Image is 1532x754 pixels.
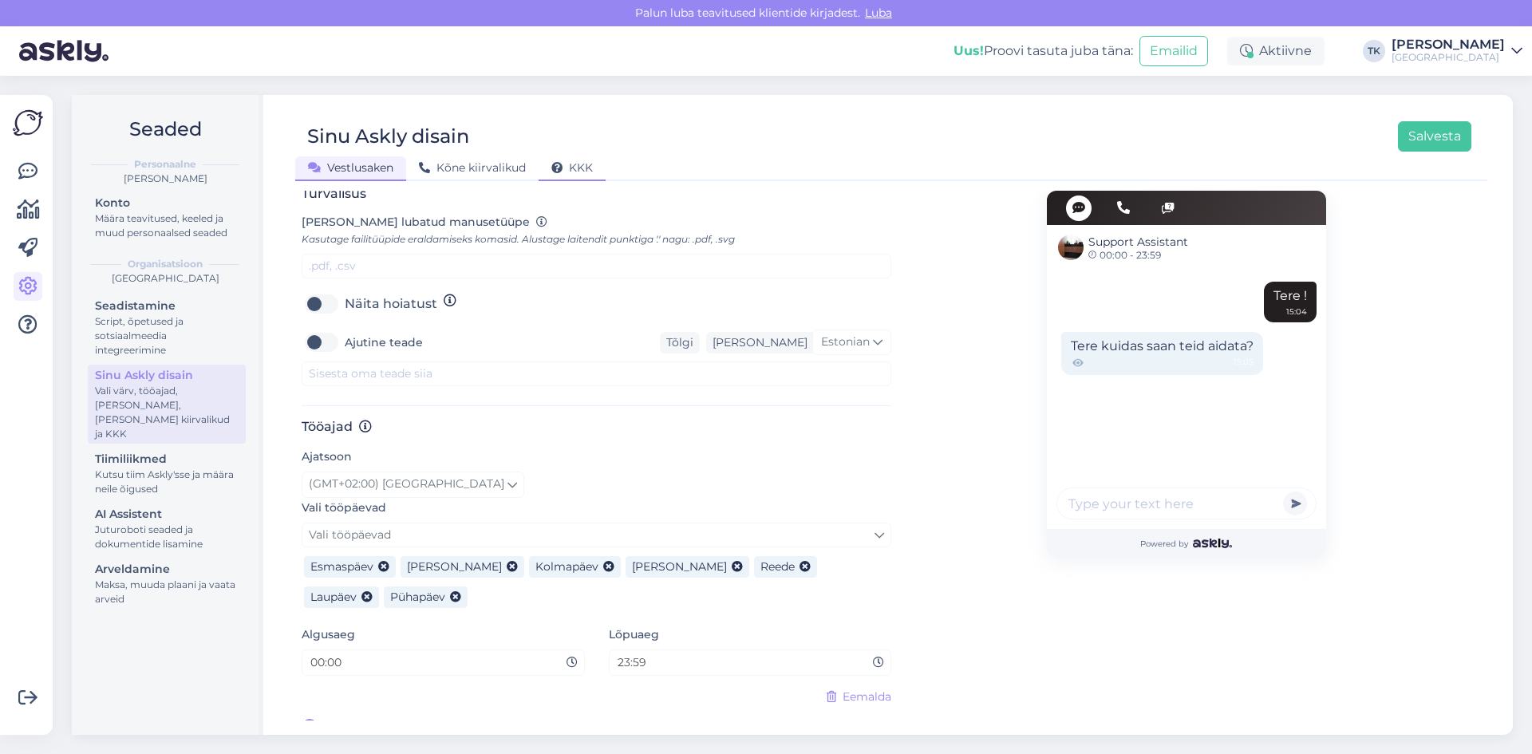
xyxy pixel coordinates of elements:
span: Eemalda [843,689,891,705]
div: [PERSON_NAME] [1392,38,1505,51]
a: Vali tööpäevad [302,523,891,547]
div: Tere kuidas saan teid aidata? [1061,332,1263,375]
span: [PERSON_NAME] lubatud manusetüüpe [302,215,530,229]
span: Pühapäev [390,590,445,604]
div: AI Assistent [95,506,239,523]
span: Kolmapäev [535,559,598,574]
div: Seadistamine [95,298,239,314]
h3: Turvalisus [302,186,891,201]
button: Salvesta [1398,121,1471,152]
div: [GEOGRAPHIC_DATA] [85,271,246,286]
span: Esmaspäev [310,559,373,574]
span: Estonian [821,334,870,351]
div: Vali värv, tööajad, [PERSON_NAME], [PERSON_NAME] kiirvalikud ja KKK [95,384,239,441]
div: [GEOGRAPHIC_DATA] [1392,51,1505,64]
span: Vali tööpäevad [309,527,391,542]
div: 15:04 [1286,306,1307,318]
div: Tiimiliikmed [95,451,239,468]
div: [PERSON_NAME] [706,334,807,351]
label: Näita hoiatust [345,291,437,317]
div: Kutsu tiim Askly'sse ja määra neile õigused [95,468,239,496]
div: Sinu Askly disain [307,121,469,152]
label: Vali tööpäevad [302,499,386,516]
span: Kasutage failitüüpide eraldamiseks komasid. Alustage laitendit punktiga '.' nagu: .pdf, .svg [302,233,735,245]
label: Ajutine teade [345,330,423,355]
h3: Tööajad [302,419,891,434]
img: Support [1058,235,1084,260]
span: [PERSON_NAME] [407,559,502,574]
div: Juturoboti seaded ja dokumentide lisamine [95,523,239,551]
img: Askly [1193,539,1232,548]
b: Organisatsioon [128,257,203,271]
div: Määra teavitused, keeled ja muud personaalsed seaded [95,211,239,240]
div: Aktiivne [1227,37,1325,65]
input: Type your text here [1056,488,1317,519]
div: Arveldamine [95,561,239,578]
img: Askly Logo [13,108,43,138]
span: Kõne kiirvalikud [419,160,526,175]
a: TiimiliikmedKutsu tiim Askly'sse ja määra neile õigused [88,448,246,499]
span: [PERSON_NAME] [325,718,435,737]
div: Konto [95,195,239,211]
div: Script, õpetused ja sotsiaalmeedia integreerimine [95,314,239,357]
span: [PERSON_NAME] [632,559,727,574]
div: Sinu Askly disain [95,367,239,384]
a: AI AssistentJuturoboti seaded ja dokumentide lisamine [88,503,246,554]
label: Algusaeg [302,626,355,643]
div: TK [1363,40,1385,62]
h2: Seaded [85,114,246,144]
span: KKK [551,160,593,175]
a: ArveldamineMaksa, muuda plaani ja vaata arveid [88,559,246,609]
a: Sinu Askly disainVali värv, tööajad, [PERSON_NAME], [PERSON_NAME] kiirvalikud ja KKK [88,365,246,444]
b: Personaalne [134,157,196,172]
div: [PERSON_NAME] [85,172,246,186]
a: (GMT+02:00) [GEOGRAPHIC_DATA] [302,472,524,497]
a: SeadistamineScript, õpetused ja sotsiaalmeedia integreerimine [88,295,246,360]
span: Luba [860,6,897,20]
b: Uus! [954,43,984,58]
div: Tere ! [1264,282,1317,322]
input: .pdf, .csv [302,254,891,278]
span: Reede [760,559,795,574]
a: [PERSON_NAME][GEOGRAPHIC_DATA] [1392,38,1522,64]
span: Vestlusaken [308,160,393,175]
span: Laupäev [310,590,357,604]
span: 15:05 [1234,356,1254,370]
div: Tõlgi [660,332,700,353]
span: Powered by [1140,538,1232,550]
span: (GMT+02:00) [GEOGRAPHIC_DATA] [309,476,504,493]
label: Lõpuaeg [609,626,659,643]
div: Maksa, muuda plaani ja vaata arveid [95,578,239,606]
span: Support Assistant [1088,234,1188,251]
button: Emailid [1139,36,1208,66]
label: Ajatsoon [302,448,352,465]
a: KontoMäära teavitused, keeled ja muud personaalsed seaded [88,192,246,243]
div: Proovi tasuta juba täna: [954,41,1133,61]
span: 00:00 - 23:59 [1088,251,1188,260]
